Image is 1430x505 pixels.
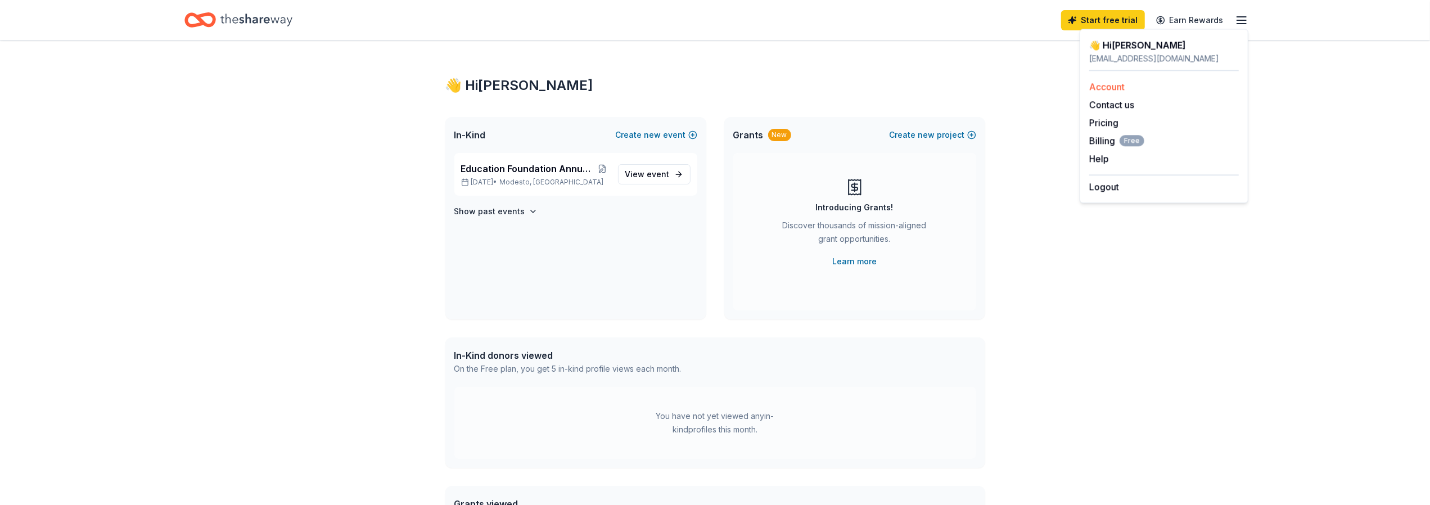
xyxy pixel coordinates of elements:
div: Discover thousands of mission-aligned grant opportunities. [778,219,931,250]
button: Contact us [1089,98,1134,111]
button: Logout [1089,180,1119,193]
span: View [625,168,670,181]
span: new [918,128,935,142]
a: View event [618,164,691,184]
div: 👋 Hi [PERSON_NAME] [1089,38,1239,52]
button: Createnewevent [616,128,697,142]
span: Modesto, [GEOGRAPHIC_DATA] [500,178,604,187]
span: Free [1120,135,1144,146]
p: [DATE] • [461,178,609,187]
button: Help [1089,152,1109,165]
button: BillingFree [1089,134,1144,147]
a: Account [1089,81,1125,92]
button: Show past events [454,205,538,218]
span: Education Foundation Annual Gala and Silent Auction [461,162,596,175]
span: event [647,169,670,179]
div: [EMAIL_ADDRESS][DOMAIN_NAME] [1089,52,1239,65]
div: In-Kind donors viewed [454,349,682,362]
h4: Show past events [454,205,525,218]
a: Pricing [1089,117,1118,128]
span: Billing [1089,134,1144,147]
span: new [644,128,661,142]
a: Learn more [832,255,877,268]
div: On the Free plan, you get 5 in-kind profile views each month. [454,362,682,376]
div: Introducing Grants! [816,201,894,214]
div: 👋 Hi [PERSON_NAME] [445,76,985,94]
div: New [768,129,791,141]
span: Grants [733,128,764,142]
div: You have not yet viewed any in-kind profiles this month. [645,409,786,436]
a: Start free trial [1061,10,1145,30]
a: Home [184,7,292,33]
button: Createnewproject [890,128,976,142]
span: In-Kind [454,128,486,142]
a: Earn Rewards [1149,10,1230,30]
